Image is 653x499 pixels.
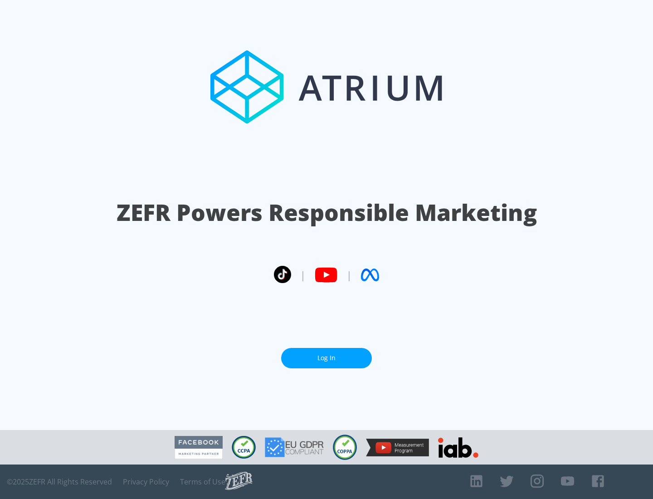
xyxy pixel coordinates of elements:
img: GDPR Compliant [265,437,324,457]
span: | [346,268,352,282]
a: Log In [281,348,372,368]
img: IAB [438,437,478,458]
img: COPPA Compliant [333,435,357,460]
h1: ZEFR Powers Responsible Marketing [117,197,537,228]
img: YouTube Measurement Program [366,439,429,456]
img: Facebook Marketing Partner [175,436,223,459]
span: | [300,268,306,282]
span: © 2025 ZEFR All Rights Reserved [7,477,112,486]
a: Privacy Policy [123,477,169,486]
a: Terms of Use [180,477,225,486]
img: CCPA Compliant [232,436,256,459]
